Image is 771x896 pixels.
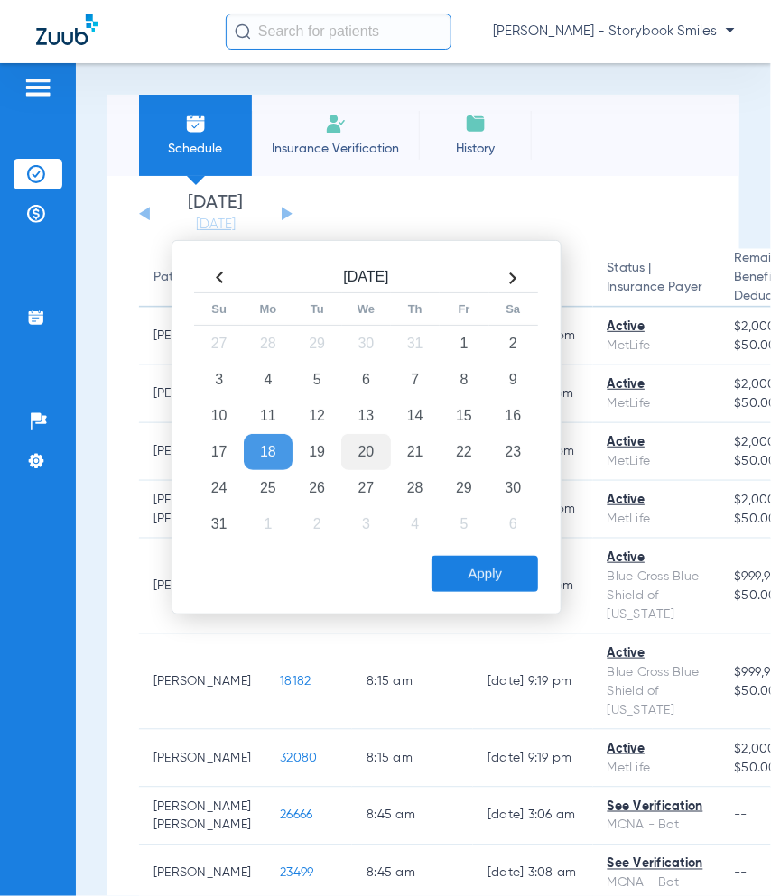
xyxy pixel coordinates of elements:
span: Schedule [153,140,238,158]
span: [PERSON_NAME] - Storybook Smiles [493,23,735,41]
div: Active [608,644,706,663]
td: [DATE] 9:19 PM [473,634,593,730]
div: See Verification [608,798,706,817]
div: MetLife [608,337,706,356]
div: Blue Cross Blue Shield of [US_STATE] [608,663,706,720]
td: [DATE] 3:06 AM [473,788,593,845]
li: [DATE] [162,194,270,234]
span: -- [735,867,748,880]
th: Status | [593,249,720,308]
div: Active [608,549,706,568]
span: 23499 [280,867,313,880]
input: Search for patients [226,14,451,50]
img: Zuub Logo [36,14,98,45]
div: Active [608,375,706,394]
td: 8:45 AM [352,788,473,845]
div: MetLife [608,452,706,471]
div: Active [608,433,706,452]
img: hamburger-icon [23,77,52,98]
div: MCNA - Bot [608,874,706,893]
span: History [432,140,518,158]
td: [DATE] 9:19 PM [473,730,593,788]
th: [DATE] [244,263,488,293]
img: Schedule [185,113,207,134]
img: Manual Insurance Verification [325,113,347,134]
span: 26666 [280,809,312,822]
span: 18182 [280,675,311,688]
div: MetLife [608,510,706,529]
a: [DATE] [162,216,270,234]
div: Active [608,491,706,510]
span: Insurance Verification [265,140,405,158]
td: [PERSON_NAME] [139,730,265,788]
span: Insurance Payer [608,278,706,297]
div: Active [608,740,706,759]
div: Patient Name [153,268,233,287]
td: 8:15 AM [352,730,473,788]
div: See Verification [608,855,706,874]
td: [PERSON_NAME] [PERSON_NAME] [139,788,265,845]
div: MCNA - Bot [608,817,706,836]
span: -- [735,809,748,822]
td: [PERSON_NAME] [139,634,265,730]
img: Search Icon [235,23,251,40]
div: MetLife [608,759,706,778]
td: 8:15 AM [352,634,473,730]
span: 32080 [280,752,317,764]
div: Active [608,318,706,337]
img: History [465,113,487,134]
div: MetLife [608,394,706,413]
div: Patient Name [153,268,251,287]
div: Blue Cross Blue Shield of [US_STATE] [608,568,706,624]
button: Apply [432,556,538,592]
